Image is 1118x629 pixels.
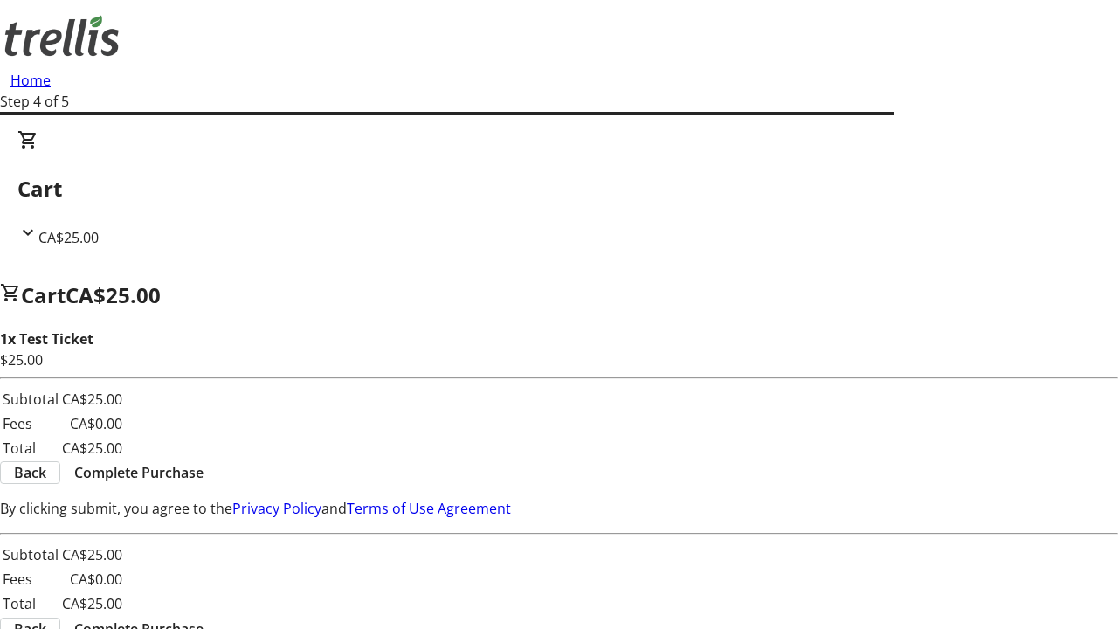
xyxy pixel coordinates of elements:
td: Fees [2,568,59,591]
td: CA$25.00 [61,543,123,566]
a: Terms of Use Agreement [347,499,511,518]
span: Back [14,462,46,483]
td: CA$25.00 [61,388,123,411]
td: CA$25.00 [61,592,123,615]
span: CA$25.00 [38,228,99,247]
td: CA$25.00 [61,437,123,460]
h2: Cart [17,173,1101,204]
span: Complete Purchase [74,462,204,483]
button: Complete Purchase [60,462,217,483]
td: Fees [2,412,59,435]
td: Subtotal [2,543,59,566]
a: Privacy Policy [232,499,321,518]
span: Cart [21,280,66,309]
div: CartCA$25.00 [17,129,1101,248]
td: Total [2,592,59,615]
span: CA$25.00 [66,280,161,309]
td: CA$0.00 [61,412,123,435]
td: CA$0.00 [61,568,123,591]
td: Subtotal [2,388,59,411]
td: Total [2,437,59,460]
